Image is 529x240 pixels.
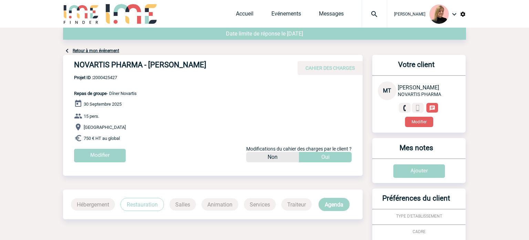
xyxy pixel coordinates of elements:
span: [PERSON_NAME] [394,12,425,17]
img: chat-24-px-w.png [429,105,435,111]
img: IME-Finder [63,4,99,24]
span: Modifications du cahier des charges par le client ? [246,146,352,152]
p: Services [244,198,276,211]
span: TYPE D'ETABLISSEMENT [396,214,442,219]
span: [PERSON_NAME] [398,84,439,91]
span: NOVARTIS PHARMA [398,92,441,97]
p: Restauration [121,198,164,211]
h3: Préférences du client [375,194,457,209]
span: CADRE [413,229,426,234]
h3: Mes notes [375,144,457,159]
span: 750 € HT au global [84,136,120,141]
span: Date limite de réponse le [DATE] [226,30,303,37]
p: Traiteur [281,198,312,211]
button: Modifier [405,117,433,127]
img: 131233-0.png [429,4,449,24]
a: Messages [319,10,344,20]
span: 15 pers. [84,114,99,119]
img: fixe.png [402,105,408,111]
p: Hébergement [71,198,115,211]
a: Evénements [271,10,301,20]
a: Retour à mon événement [73,48,119,53]
p: Non [268,152,278,162]
span: 30 Septembre 2025 [84,102,122,107]
p: Salles [169,198,196,211]
span: [GEOGRAPHIC_DATA] [84,125,126,130]
p: Agenda [319,198,350,211]
input: Ajouter [393,164,445,178]
img: portable.png [415,105,421,111]
p: Animation [201,198,238,211]
b: Projet ID : [74,75,93,80]
span: - Dîner Novartis [74,91,137,96]
span: MT [383,87,391,94]
p: Oui [321,152,330,162]
span: Repas de groupe [74,91,107,96]
h3: Votre client [375,60,457,75]
h4: NOVARTIS PHARMA - [PERSON_NAME] [74,60,281,72]
a: Accueil [236,10,253,20]
span: 2000425427 [74,75,137,80]
input: Modifier [74,149,126,162]
span: CAHIER DES CHARGES [305,65,355,71]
